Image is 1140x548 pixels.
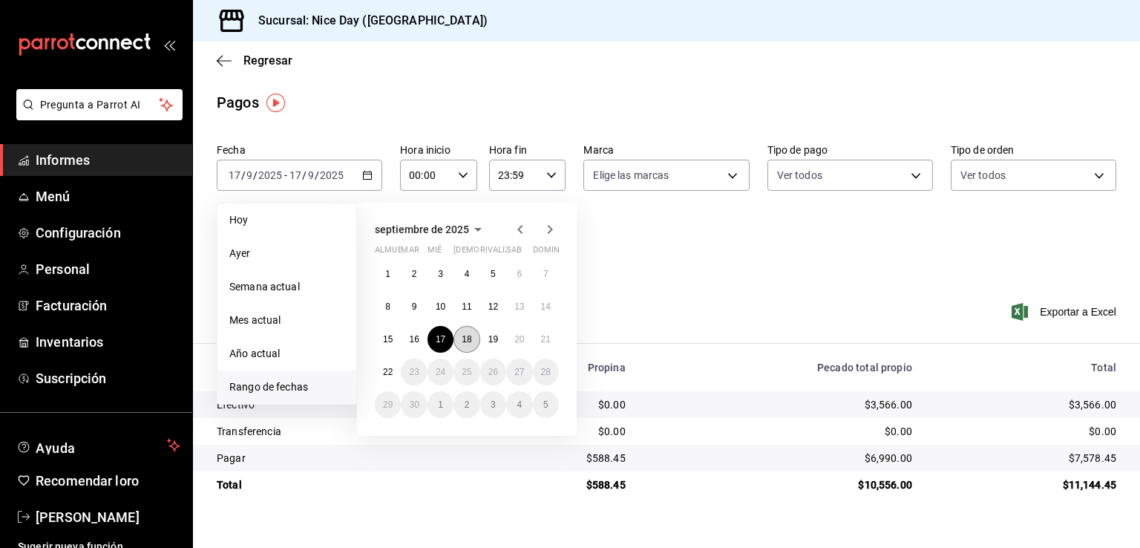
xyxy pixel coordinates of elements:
[506,245,522,261] abbr: sábado
[253,169,258,181] font: /
[383,367,393,377] abbr: 22 de septiembre de 2025
[217,94,259,111] font: Pagos
[543,269,548,279] abbr: 7 de septiembre de 2025
[401,261,427,287] button: 2 de septiembre de 2025
[229,247,251,259] font: Ayer
[375,224,469,235] font: septiembre de 2025
[1040,306,1116,318] font: Exportar a Excel
[480,261,506,287] button: 5 de septiembre de 2025
[401,326,427,353] button: 16 de septiembre de 2025
[436,367,445,377] abbr: 24 de septiembre de 2025
[217,479,242,491] font: Total
[217,452,246,464] font: Pagar
[541,367,551,377] font: 28
[533,326,559,353] button: 21 de septiembre de 2025
[858,479,912,491] font: $10,556.00
[1015,303,1116,321] button: Exportar a Excel
[217,144,246,156] font: Fecha
[375,293,401,320] button: 8 de septiembre de 2025
[465,399,470,410] abbr: 2 de octubre de 2025
[462,301,471,312] font: 11
[453,245,541,255] font: [DEMOGRAPHIC_DATA]
[543,399,548,410] font: 5
[1089,425,1116,437] font: $0.00
[480,245,521,261] abbr: viernes
[383,399,393,410] abbr: 29 de septiembre de 2025
[514,334,524,345] abbr: 20 de septiembre de 2025
[767,144,828,156] font: Tipo de pago
[36,298,107,313] font: Facturación
[229,314,281,326] font: Mes actual
[506,245,522,255] font: sab
[1069,452,1116,464] font: $7,578.45
[462,301,471,312] abbr: 11 de septiembre de 2025
[409,367,419,377] abbr: 23 de septiembre de 2025
[488,367,498,377] font: 26
[514,301,524,312] font: 13
[284,169,287,181] font: -
[375,391,401,418] button: 29 de septiembre de 2025
[491,269,496,279] abbr: 5 de septiembre de 2025
[427,326,453,353] button: 17 de septiembre de 2025
[246,169,253,181] input: --
[427,245,442,261] abbr: miércoles
[401,245,419,261] abbr: martes
[241,169,246,181] font: /
[514,301,524,312] abbr: 13 de septiembre de 2025
[217,399,255,411] font: Efectivo
[1069,399,1116,411] font: $3,566.00
[427,245,442,255] font: mié
[462,334,471,345] font: 18
[217,425,281,437] font: Transferencia
[517,399,522,410] font: 4
[517,269,522,279] abbr: 6 de septiembre de 2025
[865,452,912,464] font: $6,990.00
[453,245,541,261] abbr: jueves
[229,214,248,226] font: Hoy
[383,399,393,410] font: 29
[543,269,548,279] font: 7
[598,425,626,437] font: $0.00
[315,169,319,181] font: /
[289,169,302,181] input: --
[533,245,569,261] abbr: domingo
[436,301,445,312] abbr: 10 de septiembre de 2025
[436,334,445,345] abbr: 17 de septiembre de 2025
[427,391,453,418] button: 1 de octubre de 2025
[480,245,521,255] font: rivalizar
[385,301,390,312] abbr: 8 de septiembre de 2025
[266,94,285,112] img: Marcador de información sobre herramientas
[462,334,471,345] abbr: 18 de septiembre de 2025
[489,144,527,156] font: Hora fin
[436,301,445,312] font: 10
[375,261,401,287] button: 1 de septiembre de 2025
[40,99,141,111] font: Pregunta a Parrot AI
[488,334,498,345] font: 19
[533,359,559,385] button: 28 de septiembre de 2025
[514,367,524,377] font: 27
[412,269,417,279] font: 2
[229,381,308,393] font: Rango de fechas
[36,509,140,525] font: [PERSON_NAME]
[480,359,506,385] button: 26 de septiembre de 2025
[409,367,419,377] font: 23
[229,348,280,359] font: Año actual
[401,245,419,255] font: mar
[438,399,443,410] abbr: 1 de octubre de 2025
[453,293,479,320] button: 11 de septiembre de 2025
[453,391,479,418] button: 2 de octubre de 2025
[383,334,393,345] abbr: 15 de septiembre de 2025
[1091,362,1116,374] font: Total
[593,169,669,181] font: Elige las marcas
[302,169,307,181] font: /
[412,301,417,312] abbr: 9 de septiembre de 2025
[401,293,427,320] button: 9 de septiembre de 2025
[436,334,445,345] font: 17
[385,269,390,279] font: 1
[375,245,419,261] abbr: lunes
[409,334,419,345] abbr: 16 de septiembre de 2025
[488,301,498,312] font: 12
[36,261,90,277] font: Personal
[409,399,419,410] abbr: 30 de septiembre de 2025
